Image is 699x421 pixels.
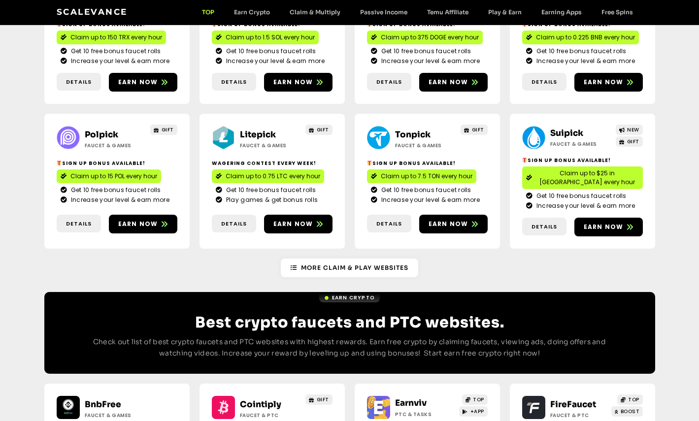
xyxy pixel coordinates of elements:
[367,161,372,165] img: 🎁
[550,140,612,148] h2: Faucet & Games
[264,215,333,233] a: Earn now
[522,31,639,44] a: Claim up to 0.225 BNB every hour
[534,57,635,65] span: Increase your level & earn more
[70,172,157,181] span: Claim up to 15 POL every hour
[534,192,627,200] span: Get 10 free bonus faucet rolls
[212,160,333,167] h2: Wagering contest every week!
[240,130,276,140] a: Litepick
[162,126,174,133] span: GIFT
[305,394,333,405] a: GIFT
[212,31,319,44] a: Claim up to 1.5 SOL every hour
[240,399,281,410] a: Cointiply
[224,186,316,194] span: Get 10 free bonus faucet rolls
[68,186,161,194] span: Get 10 free bonus faucet rolls
[536,169,639,187] span: Claim up to $25 in [GEOGRAPHIC_DATA] every hour
[522,218,566,236] a: Details
[281,259,418,277] a: More Claim & Play Websites
[273,78,313,87] span: Earn now
[224,57,325,65] span: Increase your level & earn more
[376,78,402,86] span: Details
[379,57,480,65] span: Increase your level & earn more
[381,172,472,181] span: Claim up to 7.5 TON every hour
[350,8,417,16] a: Passive Income
[536,33,635,42] span: Claim up to 0.225 BNB every hour
[317,396,329,403] span: GIFT
[109,73,177,92] a: Earn now
[68,195,169,204] span: Increase your level & earn more
[57,160,177,167] h2: Sign Up Bonus Available!
[301,263,408,272] span: More Claim & Play Websites
[240,142,301,149] h2: Faucet & Games
[522,73,566,91] a: Details
[395,130,431,140] a: Tonpick
[150,125,177,135] a: GIFT
[240,412,301,419] h2: Faucet & PTC
[367,31,483,44] a: Claim up to 375 DOGE every hour
[319,293,380,302] a: Earn Crypto
[226,172,320,181] span: Claim up to 0.75 LTC every hour
[84,314,616,331] h2: Best crypto faucets and PTC websites.
[367,215,411,233] a: Details
[478,8,532,16] a: Play & Earn
[376,220,402,228] span: Details
[317,126,329,133] span: GIFT
[550,128,583,138] a: Suipick
[628,396,639,403] span: TOP
[395,398,427,408] a: Earnviv
[627,138,639,145] span: GIFT
[332,294,375,301] span: Earn Crypto
[461,125,488,135] a: GIFT
[550,412,612,419] h2: Faucet & PTC
[224,47,316,56] span: Get 10 free bonus faucet rolls
[574,218,643,236] a: Earn now
[57,73,101,91] a: Details
[224,195,318,204] span: Play games & get bonus rolls
[616,136,643,147] a: GIFT
[379,195,480,204] span: Increase your level & earn more
[470,408,484,415] span: +APP
[367,169,476,183] a: Claim up to 7.5 TON every hour
[532,8,592,16] a: Earning Apps
[264,73,333,92] a: Earn now
[212,73,256,91] a: Details
[192,8,224,16] a: TOP
[379,47,471,56] span: Get 10 free bonus faucet rolls
[395,142,457,149] h2: Faucet & Games
[429,78,468,87] span: Earn now
[419,73,488,92] a: Earn now
[522,158,527,162] img: 🎁
[429,220,468,228] span: Earn now
[118,78,158,87] span: Earn now
[472,126,484,133] span: GIFT
[66,220,92,228] span: Details
[367,160,488,167] h2: Sign Up Bonus Available!
[57,7,128,17] a: Scalevance
[532,78,557,86] span: Details
[574,73,643,92] a: Earn now
[617,394,643,405] a: TOP
[381,33,479,42] span: Claim up to 375 DOGE every hour
[305,125,333,135] a: GIFT
[68,47,161,56] span: Get 10 free bonus faucet rolls
[226,33,315,42] span: Claim up to 1.5 SOL every hour
[221,78,247,86] span: Details
[462,394,488,405] a: TOP
[224,8,280,16] a: Earn Crypto
[57,161,62,165] img: 🎁
[367,73,411,91] a: Details
[212,169,324,183] a: Claim up to 0.75 LTC every hour
[627,126,639,133] span: NEW
[532,223,557,231] span: Details
[66,78,92,86] span: Details
[592,8,643,16] a: Free Spins
[84,336,616,360] p: Check out list of best crypto faucets and PTC websites with highest rewards. Earn free crypto by ...
[534,201,635,210] span: Increase your level & earn more
[616,125,643,135] a: NEW
[118,220,158,228] span: Earn now
[192,8,643,16] nav: Menu
[109,215,177,233] a: Earn now
[395,411,457,418] h2: PTC & Tasks
[419,215,488,233] a: Earn now
[70,33,162,42] span: Claim up to 150 TRX every hour
[212,215,256,233] a: Details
